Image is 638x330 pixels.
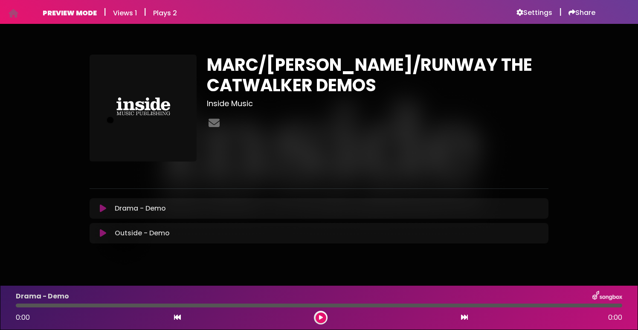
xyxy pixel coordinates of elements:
[207,99,548,108] h3: Inside Music
[113,9,137,17] h6: Views 1
[144,7,146,17] h5: |
[115,228,170,238] p: Outside - Demo
[153,9,177,17] h6: Plays 2
[115,203,166,214] p: Drama - Demo
[43,9,97,17] h6: PREVIEW MODE
[568,9,595,17] a: Share
[90,55,197,162] img: O697atJ8TX6doI4InJ0I
[559,7,562,17] h5: |
[104,7,106,17] h5: |
[207,55,548,96] h1: MARC/[PERSON_NAME]/RUNWAY THE CATWALKER DEMOS
[516,9,552,17] a: Settings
